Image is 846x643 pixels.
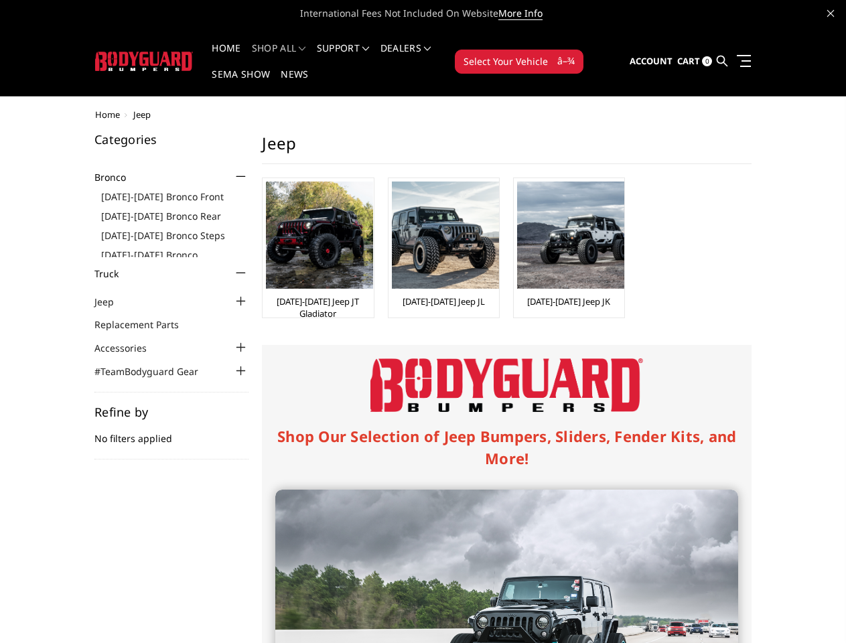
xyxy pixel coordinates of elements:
a: [DATE]-[DATE] Jeep JL [403,295,485,307]
a: News [281,70,308,96]
span: Cart [677,55,700,67]
span: Account [630,55,673,67]
h5: Categories [94,133,249,145]
img: Bodyguard Bumpers Logo [370,358,643,412]
h1: Jeep [262,133,752,164]
div: No filters applied [94,406,249,459]
a: [DATE]-[DATE] Bronco Accessories [101,248,249,276]
a: SEMA Show [212,70,270,96]
a: [DATE]-[DATE] Jeep JT Gladiator [266,295,370,319]
a: Support [317,44,370,70]
a: [DATE]-[DATE] Jeep JK [527,295,610,307]
a: Account [630,44,673,80]
span: Select Your Vehicle [464,54,548,68]
a: [DATE]-[DATE] Bronco Rear [101,209,249,223]
a: Bronco [94,170,143,184]
span: â–¾ [557,54,575,68]
a: Home [212,44,240,70]
a: Truck [94,267,135,281]
a: Cart 0 [677,44,712,80]
h1: Shop Our Selection of Jeep Bumpers, Sliders, Fender Kits, and More! [275,425,738,470]
a: Dealers [380,44,431,70]
button: Select Your Vehicle [455,50,583,74]
a: #TeamBodyguard Gear [94,364,215,378]
a: Home [95,109,120,121]
span: Jeep [133,109,151,121]
a: Replacement Parts [94,317,196,332]
a: More Info [498,7,543,20]
a: shop all [252,44,306,70]
a: Jeep [94,295,131,309]
h5: Refine by [94,406,249,418]
a: [DATE]-[DATE] Bronco Steps [101,228,249,242]
img: BODYGUARD BUMPERS [95,52,194,71]
a: Accessories [94,341,163,355]
a: [DATE]-[DATE] Bronco Front [101,190,249,204]
span: 0 [702,56,712,66]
